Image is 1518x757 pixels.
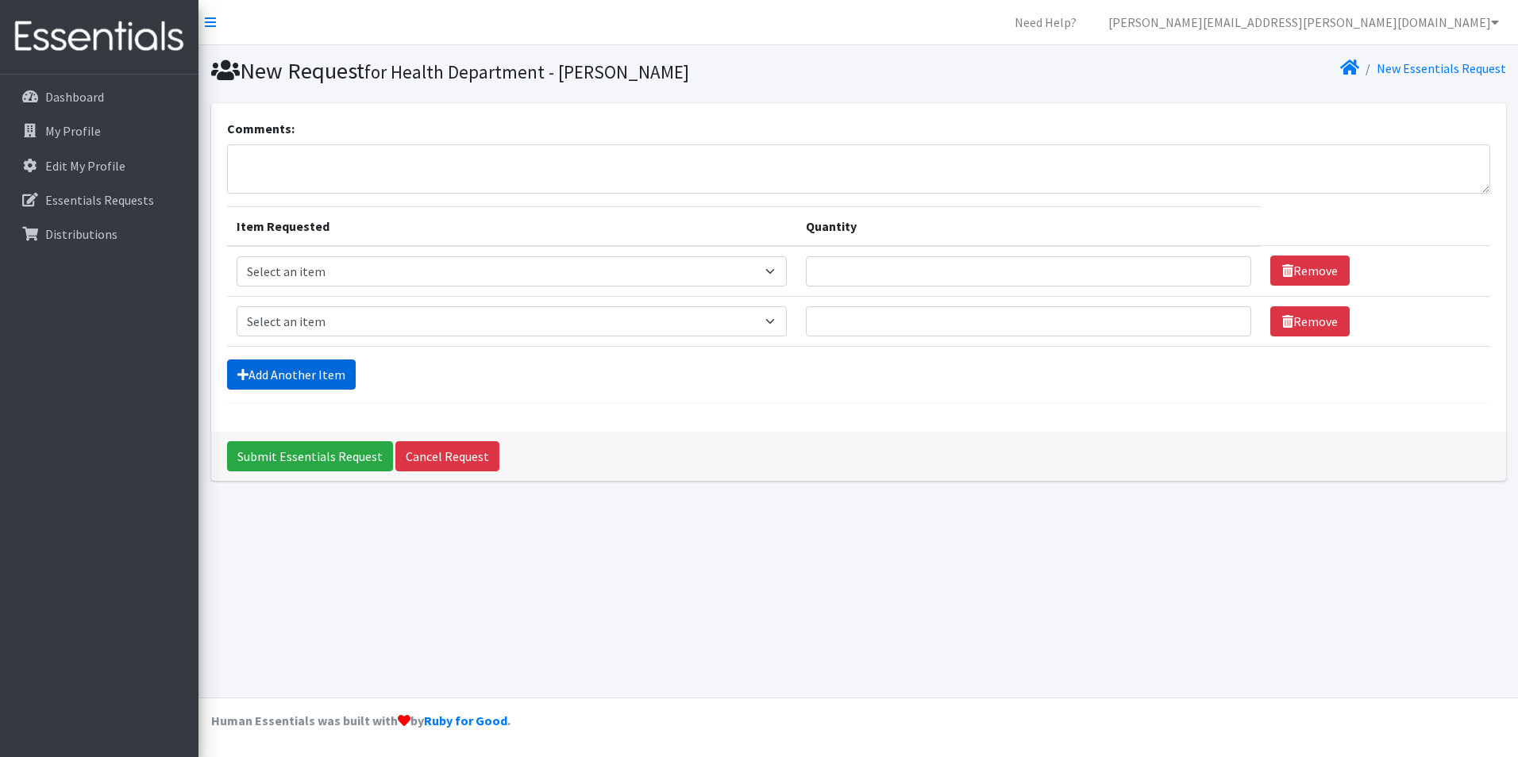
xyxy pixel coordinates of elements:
small: for Health Department - [PERSON_NAME] [364,60,689,83]
th: Quantity [796,206,1261,246]
a: Remove [1270,256,1350,286]
a: Essentials Requests [6,184,192,216]
a: Edit My Profile [6,150,192,182]
label: Comments: [227,119,295,138]
p: Distributions [45,226,118,242]
strong: Human Essentials was built with by . [211,713,510,728]
p: My Profile [45,123,101,139]
h1: New Request [211,57,853,85]
a: [PERSON_NAME][EMAIL_ADDRESS][PERSON_NAME][DOMAIN_NAME] [1096,6,1512,38]
a: Dashboard [6,81,192,113]
p: Essentials Requests [45,192,154,208]
th: Item Requested [227,206,796,246]
a: Remove [1270,306,1350,336]
a: Ruby for Good [424,713,507,728]
p: Edit My Profile [45,158,125,174]
a: Distributions [6,218,192,250]
p: Dashboard [45,89,104,105]
a: Cancel Request [395,441,499,471]
a: New Essentials Request [1377,60,1506,76]
a: My Profile [6,115,192,147]
img: HumanEssentials [6,10,192,63]
a: Add Another Item [227,359,356,390]
input: Submit Essentials Request [227,441,393,471]
a: Need Help? [1002,6,1089,38]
